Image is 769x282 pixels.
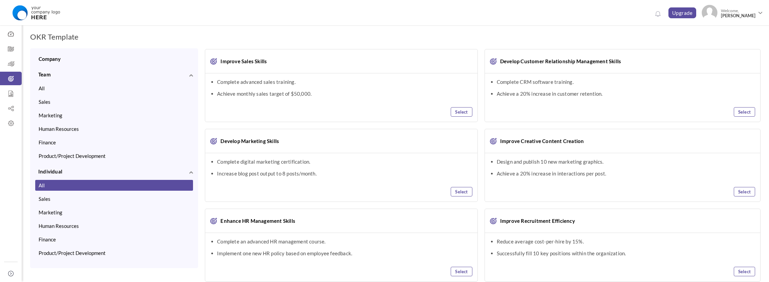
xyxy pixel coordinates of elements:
[497,58,621,65] span: Develop Customer Relationship Management Skills
[497,217,575,224] span: Improve Recruitment Efficiency
[699,2,766,22] a: Photo Welcome,[PERSON_NAME]
[35,207,193,218] button: Marketing
[30,32,79,42] h1: OKR Template
[35,96,193,107] button: Sales
[35,220,193,231] button: Human Resources
[497,90,755,97] li: Achieve a 20% increase in customer retention.
[734,187,755,196] a: Select
[35,110,193,121] button: Marketing
[734,107,755,117] a: Select
[217,238,472,245] li: Complete an advanced HR management course.
[217,217,295,224] span: Enhance HR Management Skills
[217,170,472,177] li: Increase blog post output to 8 posts/month.
[8,4,64,21] img: Logo
[35,53,193,64] button: Company
[721,13,755,18] span: [PERSON_NAME]
[668,7,697,18] a: Upgrade
[497,78,755,85] li: Complete CRM software training.
[35,234,193,245] button: Finance
[35,248,193,258] button: Product/Project Development
[497,250,755,257] li: Successfully fill 10 key positions within the organization.
[38,71,51,77] span: Team
[718,5,757,22] span: Welcome,
[217,90,472,97] li: Achieve monthly sales target of $50,000.
[217,250,472,257] li: Implement one new HR policy based on employee feedback.
[35,71,193,78] a: Team
[217,78,472,85] li: Complete advanced sales training.
[35,137,193,148] button: Finance
[35,180,193,191] button: All
[217,58,267,65] span: Improve Sales Skills
[38,168,62,174] span: Individual
[35,150,193,161] button: Product/Project Development
[35,83,193,94] button: All
[497,238,755,245] li: Reduce average cost-per-hire by 15%.
[702,5,718,21] img: Photo
[35,193,193,204] button: Sales
[217,158,472,165] li: Complete digital marketing certification.
[497,170,755,177] li: Achieve a 20% increase in interactions per post.
[35,168,193,175] a: Individual
[451,107,472,117] a: Select
[497,158,755,165] li: Design and publish 10 new marketing graphics.
[35,123,193,134] button: Human Resources
[217,138,279,144] span: Develop Marketing Skills
[497,138,584,144] span: Improve Creative Content Creation
[734,267,755,276] a: Select
[451,187,472,196] a: Select
[451,267,472,276] a: Select
[653,9,663,20] a: Notifications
